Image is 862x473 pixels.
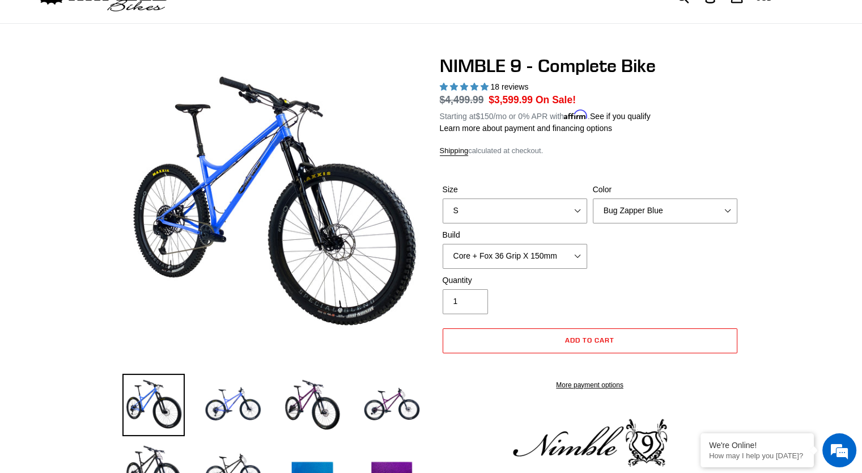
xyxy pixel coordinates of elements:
span: On Sale! [536,92,576,107]
button: Add to cart [443,328,737,353]
div: calculated at checkout. [440,145,740,157]
span: $3,599.99 [489,94,533,105]
label: Size [443,184,587,196]
s: $4,499.99 [440,94,484,105]
div: We're Online! [709,441,805,450]
span: $150 [475,112,493,121]
span: 4.89 stars [440,82,491,91]
span: Add to cart [565,336,614,344]
a: Shipping [440,146,469,156]
label: Color [593,184,737,196]
a: Learn more about payment and financing options [440,124,612,133]
h1: NIMBLE 9 - Complete Bike [440,55,740,77]
a: See if you qualify - Learn more about Affirm Financing (opens in modal) [590,112,651,121]
img: Load image into Gallery viewer, NIMBLE 9 - Complete Bike [281,374,343,436]
label: Quantity [443,274,587,286]
span: Affirm [564,110,588,120]
img: Load image into Gallery viewer, NIMBLE 9 - Complete Bike [202,374,264,436]
p: How may I help you today? [709,451,805,460]
img: Load image into Gallery viewer, NIMBLE 9 - Complete Bike [360,374,423,436]
span: 18 reviews [490,82,528,91]
a: More payment options [443,380,737,390]
p: Starting at /mo or 0% APR with . [440,108,651,123]
label: Build [443,229,587,241]
img: Load image into Gallery viewer, NIMBLE 9 - Complete Bike [122,374,185,436]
